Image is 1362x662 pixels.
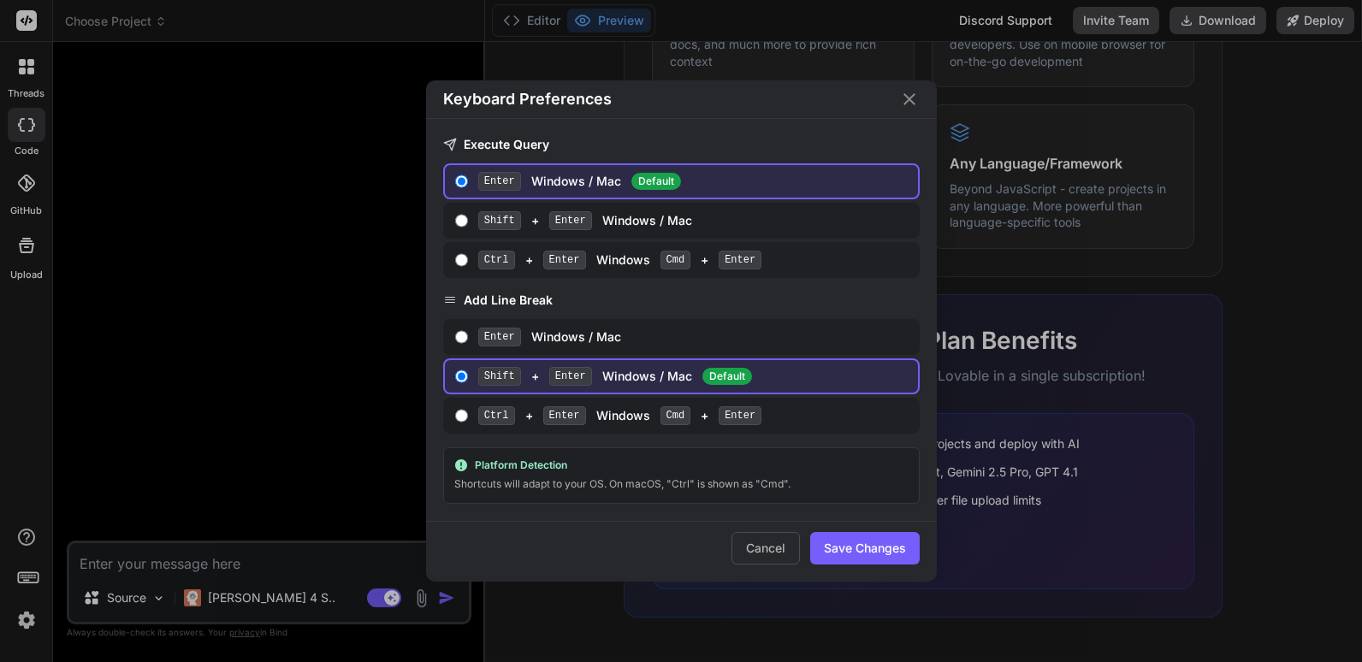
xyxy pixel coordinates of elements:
[543,251,586,269] span: Enter
[899,89,920,109] button: Close
[443,292,920,309] h3: Add Line Break
[478,406,515,425] span: Ctrl
[549,211,592,230] span: Enter
[719,251,761,269] span: Enter
[478,172,911,191] div: Windows / Mac
[549,367,592,386] span: Enter
[478,251,515,269] span: Ctrl
[454,458,909,472] div: Platform Detection
[454,476,909,493] div: Shortcuts will adapt to your OS. On macOS, "Ctrl" is shown as "Cmd".
[478,172,521,191] span: Enter
[478,406,911,425] div: + Windows +
[478,251,911,269] div: + Windows +
[478,211,911,230] div: + Windows / Mac
[455,330,468,344] input: EnterWindows / Mac
[702,368,752,385] span: Default
[455,253,468,267] input: Ctrl+Enter Windows Cmd+Enter
[810,532,920,564] button: Save Changes
[455,409,468,423] input: Ctrl+Enter Windows Cmd+Enter
[719,406,761,425] span: Enter
[478,367,521,386] span: Shift
[631,173,681,190] span: Default
[660,406,691,425] span: Cmd
[731,532,800,564] button: Cancel
[455,174,468,188] input: EnterWindows / Mac Default
[660,251,691,269] span: Cmd
[543,406,586,425] span: Enter
[443,87,612,111] h2: Keyboard Preferences
[478,328,521,346] span: Enter
[478,328,911,346] div: Windows / Mac
[455,214,468,228] input: Shift+EnterWindows / Mac
[478,367,911,386] div: + Windows / Mac
[443,136,920,153] h3: Execute Query
[455,369,468,383] input: Shift+EnterWindows / MacDefault
[478,211,521,230] span: Shift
